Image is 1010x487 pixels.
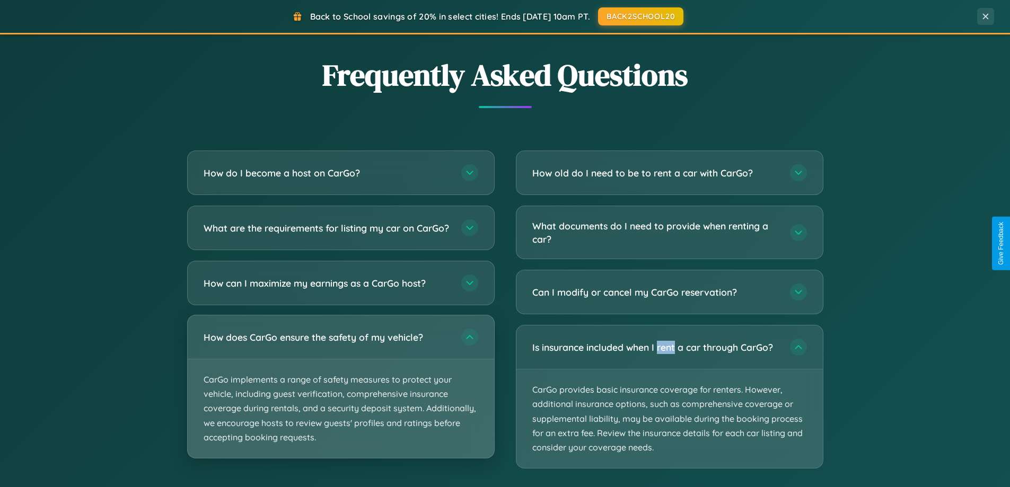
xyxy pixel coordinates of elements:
[204,331,451,344] h3: How does CarGo ensure the safety of my vehicle?
[310,11,590,22] span: Back to School savings of 20% in select cities! Ends [DATE] 10am PT.
[532,341,779,354] h3: Is insurance included when I rent a car through CarGo?
[187,55,823,95] h2: Frequently Asked Questions
[532,286,779,299] h3: Can I modify or cancel my CarGo reservation?
[598,7,683,25] button: BACK2SCHOOL20
[997,222,1005,265] div: Give Feedback
[204,166,451,180] h3: How do I become a host on CarGo?
[532,219,779,245] h3: What documents do I need to provide when renting a car?
[204,277,451,290] h3: How can I maximize my earnings as a CarGo host?
[188,359,494,458] p: CarGo implements a range of safety measures to protect your vehicle, including guest verification...
[516,369,823,468] p: CarGo provides basic insurance coverage for renters. However, additional insurance options, such ...
[204,222,451,235] h3: What are the requirements for listing my car on CarGo?
[532,166,779,180] h3: How old do I need to be to rent a car with CarGo?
